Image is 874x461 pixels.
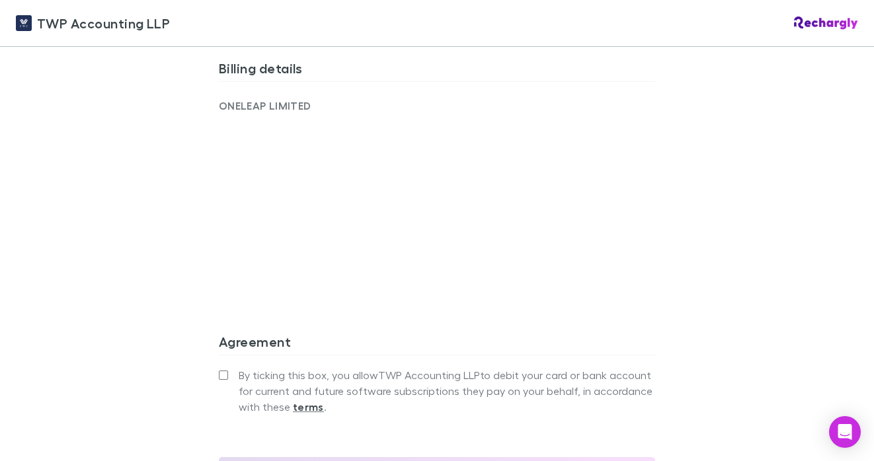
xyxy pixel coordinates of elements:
[216,122,658,273] iframe: Secure address input frame
[829,416,861,448] div: Open Intercom Messenger
[219,60,655,81] h3: Billing details
[794,17,858,30] img: Rechargly Logo
[239,367,655,415] span: By ticking this box, you allow TWP Accounting LLP to debit your card or bank account for current ...
[219,334,655,355] h3: Agreement
[219,98,437,114] p: ONELEAP LIMITED
[293,400,324,413] strong: terms
[16,15,32,31] img: TWP Accounting LLP's Logo
[37,13,170,33] span: TWP Accounting LLP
